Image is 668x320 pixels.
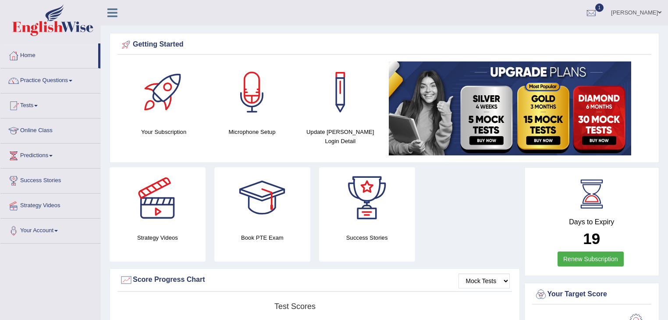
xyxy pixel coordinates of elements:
a: Home [0,43,98,65]
a: Tests [0,93,100,115]
a: Renew Subscription [558,252,624,266]
div: Score Progress Chart [120,273,510,287]
tspan: Test scores [274,302,316,311]
b: 19 [583,230,600,247]
h4: Strategy Videos [110,233,206,242]
a: Success Stories [0,169,100,191]
div: Getting Started [120,38,649,51]
img: small5.jpg [389,61,631,155]
a: Online Class [0,119,100,140]
a: Strategy Videos [0,194,100,216]
span: 1 [595,4,604,12]
a: Predictions [0,144,100,165]
a: Practice Questions [0,68,100,90]
h4: Success Stories [319,233,415,242]
h4: Days to Expiry [534,218,650,226]
h4: Your Subscription [124,127,203,137]
a: Your Account [0,219,100,241]
h4: Book PTE Exam [214,233,310,242]
div: Your Target Score [534,288,650,301]
h4: Microphone Setup [212,127,291,137]
h4: Update [PERSON_NAME] Login Detail [301,127,380,146]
